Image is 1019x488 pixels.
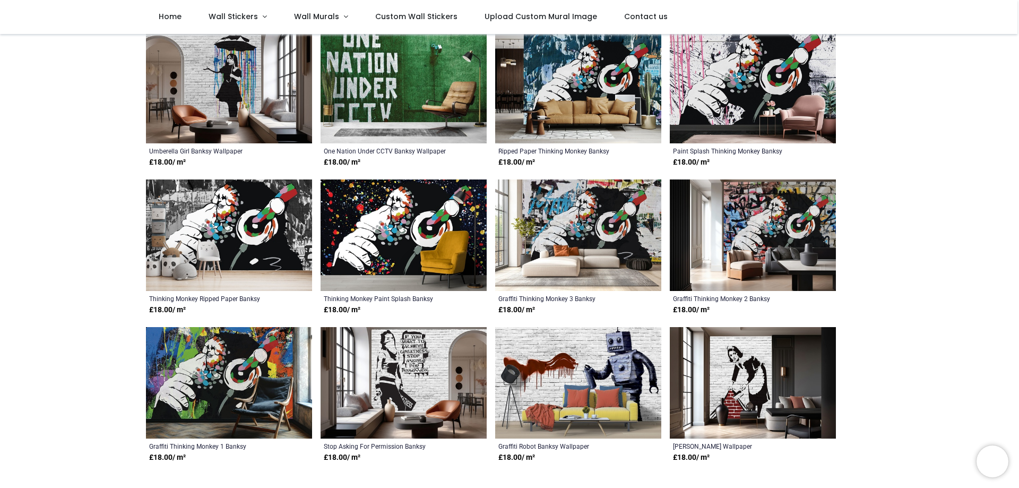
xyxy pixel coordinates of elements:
a: [PERSON_NAME] Wallpaper [673,442,801,450]
img: Ripped Paper Thinking Monkey Banksy Wall Mural Wallpaper [495,32,661,144]
span: Upload Custom Mural Image [485,11,597,22]
span: Wall Murals [294,11,339,22]
a: Graffiti Thinking Monkey 1 Banksy Wallpaper [149,442,277,450]
img: Paint Splash Thinking Monkey Banksy Wall Mural Wallpaper [670,32,836,144]
a: Thinking Monkey Paint Splash Banksy Wallpaper [324,294,452,303]
a: Thinking Monkey Ripped Paper Banksy Wallpaper [149,294,277,303]
strong: £ 18.00 / m² [149,157,186,168]
strong: £ 18.00 / m² [498,305,535,315]
strong: £ 18.00 / m² [498,157,535,168]
img: Thinking Monkey Paint Splash Banksy Wall Mural Wallpaper [321,179,487,291]
a: Graffiti Thinking Monkey 3 Banksy Wallpaper [498,294,626,303]
strong: £ 18.00 / m² [324,157,360,168]
img: Graffiti Thinking Monkey 3 Banksy Wall Mural Wallpaper [495,179,661,291]
strong: £ 18.00 / m² [673,305,710,315]
img: Graffiti Robot Banksy Wall Mural Wallpaper [495,327,661,439]
img: Umberella Girl Banksy Wall Mural Wallpaper [146,32,312,144]
strong: £ 18.00 / m² [498,452,535,463]
img: Thinking Monkey Ripped Paper Banksy Wall Mural Wallpaper [146,179,312,291]
strong: £ 18.00 / m² [149,305,186,315]
strong: £ 18.00 / m² [673,157,710,168]
strong: £ 18.00 / m² [673,452,710,463]
strong: £ 18.00 / m² [149,452,186,463]
a: One Nation Under CCTV Banksy Wallpaper [324,147,452,155]
img: Graffiti Thinking Monkey 1 Banksy Wall Mural Wallpaper [146,327,312,439]
span: Home [159,11,182,22]
span: Wall Stickers [209,11,258,22]
strong: £ 18.00 / m² [324,452,360,463]
strong: £ 18.00 / m² [324,305,360,315]
img: Maid Banksy Wall Mural Wallpaper [670,327,836,439]
a: Stop Asking For Permission Banksy Wallpaper [324,442,452,450]
a: Paint Splash Thinking Monkey Banksy Wallpaper [673,147,801,155]
img: Graffiti Thinking Monkey 2 Banksy Wall Mural Wallpaper [670,179,836,291]
iframe: Brevo live chat [977,446,1008,477]
img: Stop Asking For Permission Banksy Wall Mural Wallpaper [321,327,487,439]
a: Ripped Paper Thinking Monkey Banksy Wallpaper [498,147,626,155]
span: Custom Wall Stickers [375,11,457,22]
a: Graffiti Robot Banksy Wallpaper [498,442,626,450]
a: Umberella Girl Banksy Wallpaper [149,147,277,155]
a: Graffiti Thinking Monkey 2 Banksy Wallpaper [673,294,801,303]
span: Contact us [624,11,668,22]
img: One Nation Under CCTV Banksy Wall Mural Wallpaper [321,32,487,144]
